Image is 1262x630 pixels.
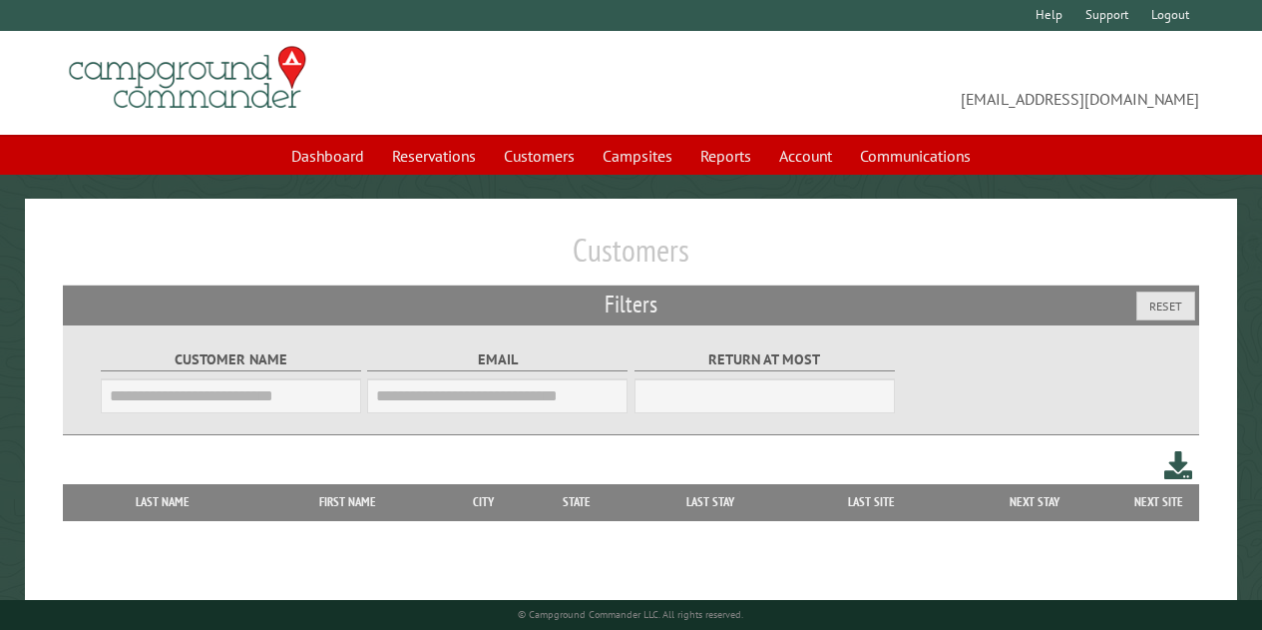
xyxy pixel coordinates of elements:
a: Reservations [380,137,488,175]
a: Download this customer list (.csv) [1164,447,1193,484]
h1: Customers [63,231,1199,286]
th: City [442,484,526,520]
a: Account [767,137,844,175]
th: Next Stay [951,484,1119,520]
a: Customers [492,137,587,175]
label: Customer Name [101,348,361,371]
th: State [525,484,629,520]
a: Reports [688,137,763,175]
img: Campground Commander [63,39,312,117]
span: [EMAIL_ADDRESS][DOMAIN_NAME] [631,55,1199,111]
th: First Name [253,484,442,520]
th: Last Site [791,484,951,520]
button: Reset [1136,292,1195,320]
label: Return at most [634,348,895,371]
h2: Filters [63,286,1199,323]
th: Last Stay [630,484,792,520]
small: © Campground Commander LLC. All rights reserved. [518,608,743,621]
th: Last Name [73,484,252,520]
a: Dashboard [279,137,376,175]
a: Communications [848,137,983,175]
th: Next Site [1119,484,1199,520]
a: Campsites [591,137,684,175]
label: Email [367,348,628,371]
